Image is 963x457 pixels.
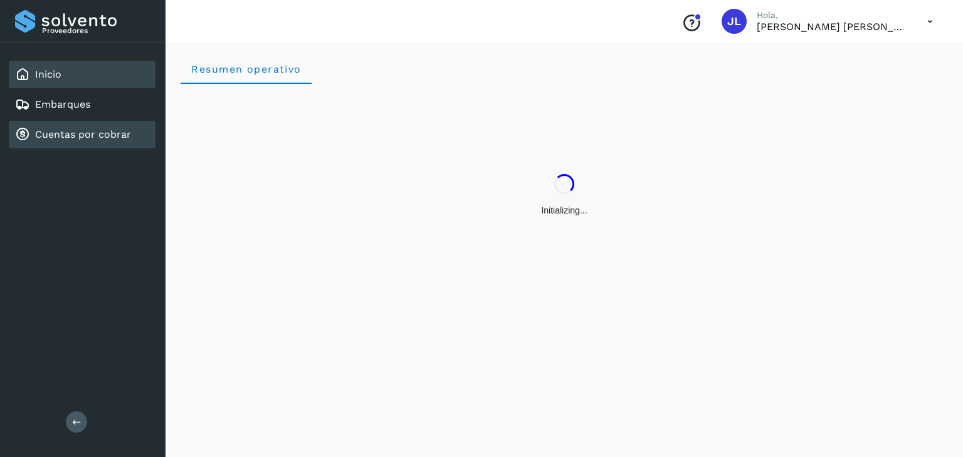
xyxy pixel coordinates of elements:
a: Inicio [35,68,61,80]
div: Cuentas por cobrar [9,121,155,148]
p: Hola, [757,10,907,21]
p: JOSE LUIS GUZMAN ORTA [757,21,907,33]
span: Resumen operativo [191,63,302,75]
a: Embarques [35,98,90,110]
a: Cuentas por cobrar [35,128,131,140]
div: Embarques [9,91,155,118]
p: Proveedores [42,26,150,35]
div: Inicio [9,61,155,88]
